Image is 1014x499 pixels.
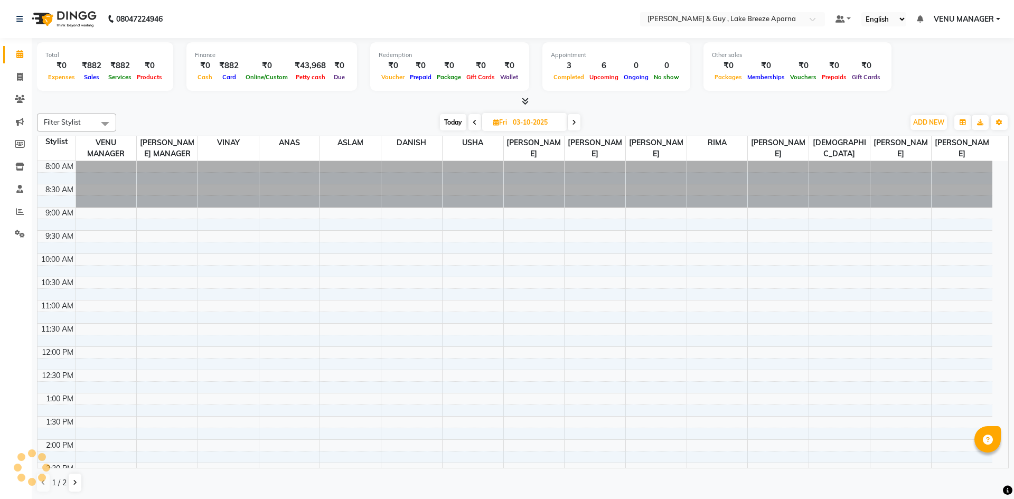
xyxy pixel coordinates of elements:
div: 9:30 AM [43,231,76,242]
div: ₹882 [106,60,134,72]
div: ₹0 [195,60,215,72]
span: 1 / 2 [52,477,67,488]
span: [PERSON_NAME] [565,136,625,161]
div: 2:30 PM [44,463,76,474]
span: Filter Stylist [44,118,81,126]
div: ₹0 [243,60,290,72]
div: 0 [621,60,651,72]
div: 12:00 PM [40,347,76,358]
div: ₹0 [849,60,883,72]
div: ₹0 [497,60,521,72]
span: Package [434,73,464,81]
span: Ongoing [621,73,651,81]
span: DANISH [381,136,442,149]
div: ₹0 [134,60,165,72]
div: Finance [195,51,349,60]
span: Cash [195,73,215,81]
div: ₹0 [45,60,78,72]
span: [PERSON_NAME] [626,136,687,161]
img: logo [27,4,99,34]
div: ₹0 [434,60,464,72]
span: ANAS [259,136,320,149]
div: Stylist [37,136,76,147]
span: ADD NEW [913,118,944,126]
div: 2:00 PM [44,440,76,451]
span: Expenses [45,73,78,81]
div: ₹0 [330,60,349,72]
input: 2025-10-03 [510,115,562,130]
span: Online/Custom [243,73,290,81]
span: VINAY [198,136,259,149]
span: Petty cash [293,73,328,81]
div: Total [45,51,165,60]
span: Services [106,73,134,81]
span: [PERSON_NAME] [504,136,565,161]
span: Due [331,73,348,81]
div: 11:30 AM [39,324,76,335]
span: Upcoming [587,73,621,81]
div: 11:00 AM [39,300,76,312]
span: Packages [712,73,745,81]
span: Prepaid [407,73,434,81]
div: 3 [551,60,587,72]
div: ₹0 [787,60,819,72]
div: 12:30 PM [40,370,76,381]
div: Redemption [379,51,521,60]
div: 10:00 AM [39,254,76,265]
span: USHA [443,136,503,149]
span: [DEMOGRAPHIC_DATA] [809,136,870,161]
span: VENU MANAGER [76,136,137,161]
div: 10:30 AM [39,277,76,288]
span: Fri [491,118,510,126]
div: ₹0 [464,60,497,72]
b: 08047224946 [116,4,163,34]
span: [PERSON_NAME] [932,136,992,161]
div: 0 [651,60,682,72]
span: Sales [81,73,102,81]
span: Memberships [745,73,787,81]
div: Other sales [712,51,883,60]
span: Voucher [379,73,407,81]
span: Prepaids [819,73,849,81]
span: [PERSON_NAME] MANAGER [137,136,198,161]
div: ₹0 [379,60,407,72]
div: ₹882 [78,60,106,72]
div: Appointment [551,51,682,60]
button: ADD NEW [910,115,947,130]
span: Card [220,73,239,81]
div: 9:00 AM [43,208,76,219]
span: Gift Cards [849,73,883,81]
div: 8:30 AM [43,184,76,195]
div: ₹0 [712,60,745,72]
span: [PERSON_NAME] [748,136,809,161]
div: 6 [587,60,621,72]
span: Products [134,73,165,81]
span: [PERSON_NAME] [870,136,931,161]
div: ₹0 [819,60,849,72]
span: Vouchers [787,73,819,81]
div: 1:00 PM [44,393,76,404]
span: Wallet [497,73,521,81]
div: 8:00 AM [43,161,76,172]
span: RIMA [687,136,748,149]
div: 1:30 PM [44,417,76,428]
span: VENU MANAGER [934,14,994,25]
span: Gift Cards [464,73,497,81]
span: Completed [551,73,587,81]
div: ₹0 [407,60,434,72]
div: ₹0 [745,60,787,72]
div: ₹882 [215,60,243,72]
span: Today [440,114,466,130]
span: No show [651,73,682,81]
span: ASLAM [320,136,381,149]
div: ₹43,968 [290,60,330,72]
